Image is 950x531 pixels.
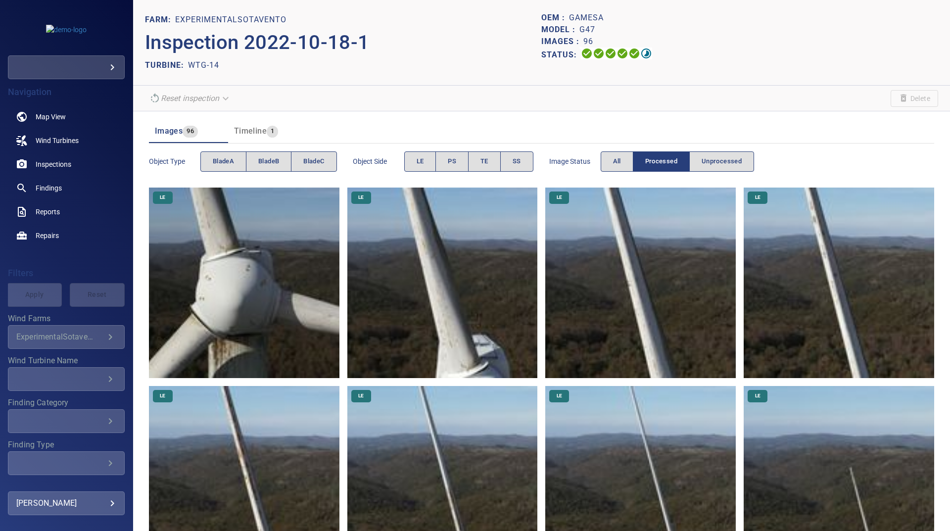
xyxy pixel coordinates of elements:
[541,48,581,62] p: Status:
[8,441,125,449] label: Finding Type
[303,156,324,167] span: bladeC
[213,156,234,167] span: bladeA
[36,207,60,217] span: Reports
[480,156,488,167] span: TE
[579,24,595,36] p: G47
[549,156,601,166] span: Image Status
[145,90,235,107] div: Reset inspection
[8,451,125,475] div: Finding Type
[8,399,125,407] label: Finding Category
[36,136,79,145] span: Wind Turbines
[36,159,71,169] span: Inspections
[541,36,583,48] p: Images :
[541,24,579,36] p: Model :
[8,409,125,433] div: Finding Category
[689,151,754,172] button: Unprocessed
[8,129,125,152] a: windturbines noActive
[46,25,87,35] img: demo-logo
[8,152,125,176] a: inspections noActive
[258,156,279,167] span: bladeB
[145,28,542,57] p: Inspection 2022-10-18-1
[154,392,171,399] span: LE
[448,156,456,167] span: PS
[645,156,677,167] span: Processed
[404,151,533,172] div: objectSide
[149,156,200,166] span: Object type
[267,126,278,137] span: 1
[8,176,125,200] a: findings noActive
[749,392,766,399] span: LE
[145,14,175,26] p: FARM:
[200,151,337,172] div: objectType
[352,194,370,201] span: LE
[291,151,336,172] button: bladeC
[353,156,404,166] span: Object Side
[352,392,370,399] span: LE
[8,200,125,224] a: reports noActive
[145,59,188,71] p: TURBINE:
[617,48,628,59] svg: ML Processing 100%
[569,12,604,24] p: Gamesa
[628,48,640,59] svg: Matching 100%
[605,48,617,59] svg: Selecting 100%
[8,105,125,129] a: map noActive
[8,268,125,278] h4: Filters
[513,156,521,167] span: SS
[175,14,286,26] p: ExperimentalSotavento
[161,94,219,103] em: Reset inspection
[404,151,436,172] button: LE
[8,224,125,247] a: repairs noActive
[581,48,593,59] svg: Uploading 100%
[183,126,198,137] span: 96
[8,367,125,391] div: Wind Turbine Name
[145,90,235,107] div: Unable to reset the inspection due to its current status
[551,194,568,201] span: LE
[500,151,533,172] button: SS
[188,59,219,71] p: WTG-14
[8,55,125,79] div: demo
[633,151,690,172] button: Processed
[749,194,766,201] span: LE
[8,315,125,323] label: Wind Farms
[36,231,59,241] span: Repairs
[613,156,621,167] span: All
[16,332,104,341] div: ExperimentalSotavento
[468,151,501,172] button: TE
[8,87,125,97] h4: Navigation
[551,392,568,399] span: LE
[583,36,593,48] p: 96
[601,151,755,172] div: imageStatus
[435,151,469,172] button: PS
[154,194,171,201] span: LE
[8,357,125,365] label: Wind Turbine Name
[155,126,183,136] span: Images
[541,12,569,24] p: OEM :
[417,156,424,167] span: LE
[8,325,125,349] div: Wind Farms
[593,48,605,59] svg: Data Formatted 100%
[702,156,742,167] span: Unprocessed
[640,48,652,59] svg: Classification 99%
[891,90,938,107] span: Unable to delete the inspection due to your user permissions
[246,151,291,172] button: bladeB
[16,495,116,511] div: [PERSON_NAME]
[36,112,66,122] span: Map View
[200,151,246,172] button: bladeA
[36,183,62,193] span: Findings
[234,126,267,136] span: Timeline
[601,151,633,172] button: All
